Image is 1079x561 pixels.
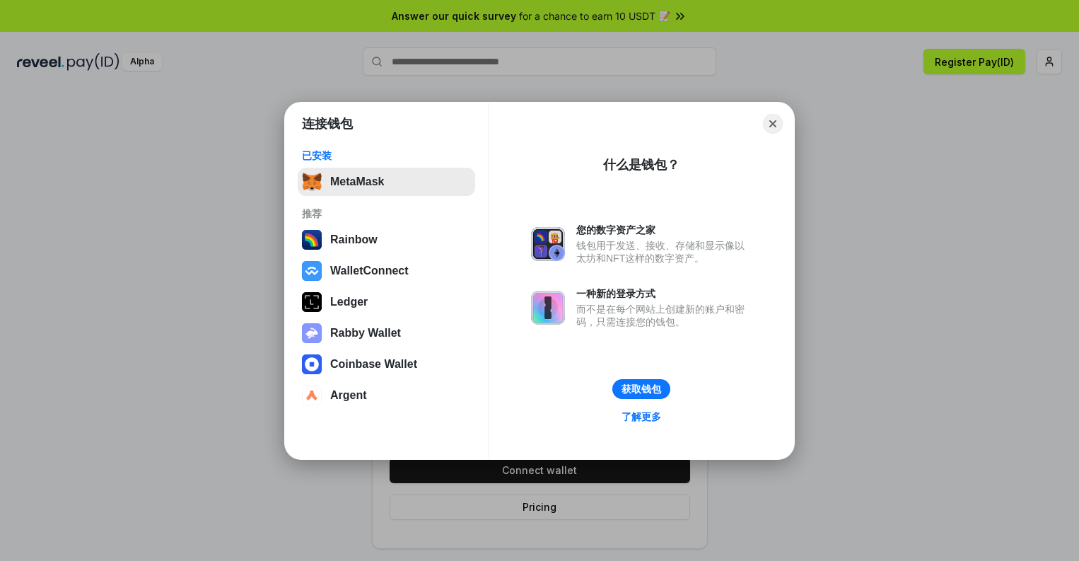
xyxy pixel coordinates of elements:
div: Argent [330,389,367,402]
div: 已安装 [302,149,471,162]
button: Argent [298,381,475,410]
div: 钱包用于发送、接收、存储和显示像以太坊和NFT这样的数字资产。 [576,239,752,265]
img: svg+xml,%3Csvg%20width%3D%2228%22%20height%3D%2228%22%20viewBox%3D%220%200%2028%2028%22%20fill%3D... [302,261,322,281]
div: 您的数字资产之家 [576,224,752,236]
div: MetaMask [330,175,384,188]
button: Rabby Wallet [298,319,475,347]
img: svg+xml,%3Csvg%20xmlns%3D%22http%3A%2F%2Fwww.w3.org%2F2000%2Fsvg%22%20fill%3D%22none%22%20viewBox... [531,291,565,325]
a: 了解更多 [613,407,670,426]
button: Close [763,114,783,134]
div: 获取钱包 [622,383,661,395]
div: Rabby Wallet [330,327,401,340]
div: Ledger [330,296,368,308]
img: svg+xml,%3Csvg%20xmlns%3D%22http%3A%2F%2Fwww.w3.org%2F2000%2Fsvg%22%20width%3D%2228%22%20height%3... [302,292,322,312]
button: Ledger [298,288,475,316]
img: svg+xml,%3Csvg%20fill%3D%22none%22%20height%3D%2233%22%20viewBox%3D%220%200%2035%2033%22%20width%... [302,172,322,192]
div: WalletConnect [330,265,409,277]
div: Coinbase Wallet [330,358,417,371]
button: MetaMask [298,168,475,196]
button: Rainbow [298,226,475,254]
div: 推荐 [302,207,471,220]
button: WalletConnect [298,257,475,285]
img: svg+xml,%3Csvg%20width%3D%2228%22%20height%3D%2228%22%20viewBox%3D%220%200%2028%2028%22%20fill%3D... [302,354,322,374]
img: svg+xml,%3Csvg%20width%3D%2228%22%20height%3D%2228%22%20viewBox%3D%220%200%2028%2028%22%20fill%3D... [302,386,322,405]
h1: 连接钱包 [302,115,353,132]
div: 什么是钱包？ [603,156,680,173]
div: 了解更多 [622,410,661,423]
div: Rainbow [330,233,378,246]
button: Coinbase Wallet [298,350,475,378]
img: svg+xml,%3Csvg%20xmlns%3D%22http%3A%2F%2Fwww.w3.org%2F2000%2Fsvg%22%20fill%3D%22none%22%20viewBox... [302,323,322,343]
button: 获取钱包 [612,379,670,399]
div: 一种新的登录方式 [576,287,752,300]
img: svg+xml,%3Csvg%20xmlns%3D%22http%3A%2F%2Fwww.w3.org%2F2000%2Fsvg%22%20fill%3D%22none%22%20viewBox... [531,227,565,261]
img: svg+xml,%3Csvg%20width%3D%22120%22%20height%3D%22120%22%20viewBox%3D%220%200%20120%20120%22%20fil... [302,230,322,250]
div: 而不是在每个网站上创建新的账户和密码，只需连接您的钱包。 [576,303,752,328]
